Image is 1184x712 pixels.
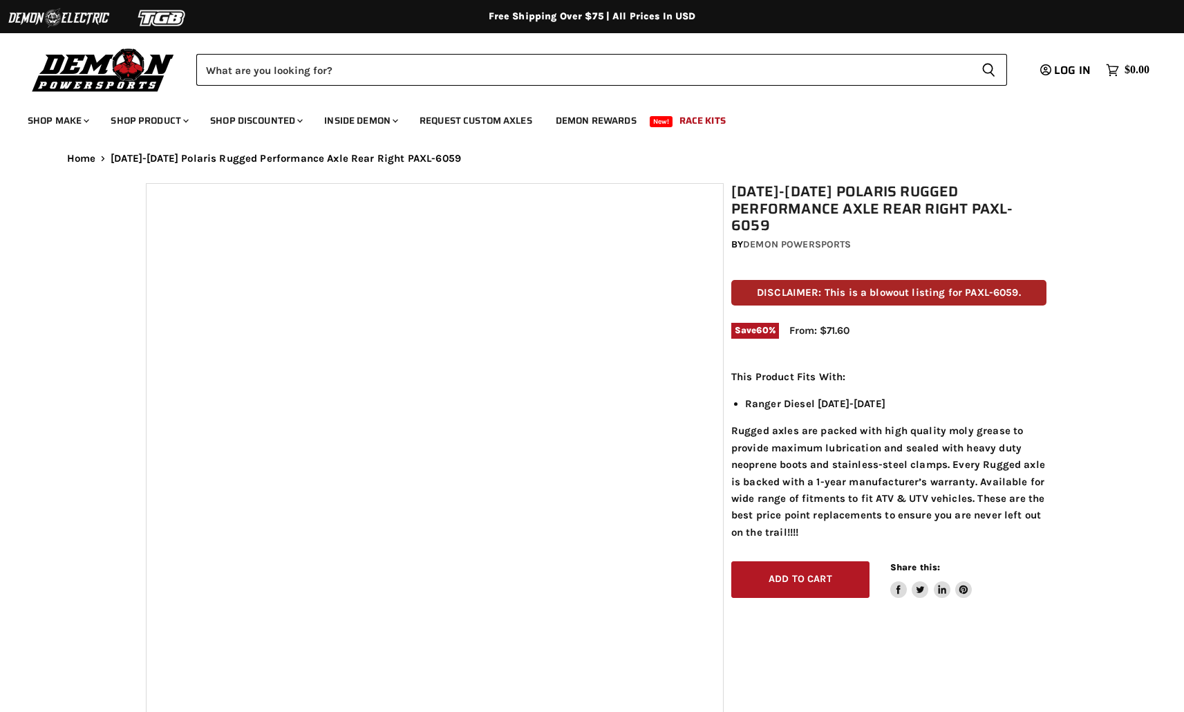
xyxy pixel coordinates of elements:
span: New! [650,116,673,127]
span: Add to cart [769,573,832,585]
input: Search [196,54,970,86]
a: $0.00 [1099,60,1156,80]
p: DISCLAIMER: This is a blowout listing for PAXL-6059. [731,280,1046,306]
a: Demon Powersports [743,238,851,250]
button: Search [970,54,1007,86]
a: Race Kits [669,106,736,135]
li: Ranger Diesel [DATE]-[DATE] [745,395,1046,412]
span: Save % [731,323,779,338]
a: Demon Rewards [545,106,647,135]
aside: Share this: [890,561,972,598]
span: From: $71.60 [789,324,849,337]
span: [DATE]-[DATE] Polaris Rugged Performance Axle Rear Right PAXL-6059 [111,153,461,165]
a: Shop Make [17,106,97,135]
div: Rugged axles are packed with high quality moly grease to provide maximum lubrication and sealed w... [731,368,1046,541]
img: Demon Powersports [28,45,179,94]
img: Demon Electric Logo 2 [7,5,111,31]
ul: Main menu [17,101,1146,135]
h1: [DATE]-[DATE] Polaris Rugged Performance Axle Rear Right PAXL-6059 [731,183,1046,234]
a: Shop Product [100,106,197,135]
span: Share this: [890,562,940,572]
div: by [731,237,1046,252]
span: $0.00 [1125,64,1149,77]
a: Inside Demon [314,106,406,135]
button: Add to cart [731,561,870,598]
span: Log in [1054,62,1091,79]
a: Log in [1034,64,1099,77]
img: TGB Logo 2 [111,5,214,31]
a: Request Custom Axles [409,106,543,135]
form: Product [196,54,1007,86]
p: This Product Fits With: [731,368,1046,385]
div: Free Shipping Over $75 | All Prices In USD [39,10,1145,23]
span: 60 [756,325,768,335]
a: Shop Discounted [200,106,311,135]
a: Home [67,153,96,165]
nav: Breadcrumbs [39,153,1145,165]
